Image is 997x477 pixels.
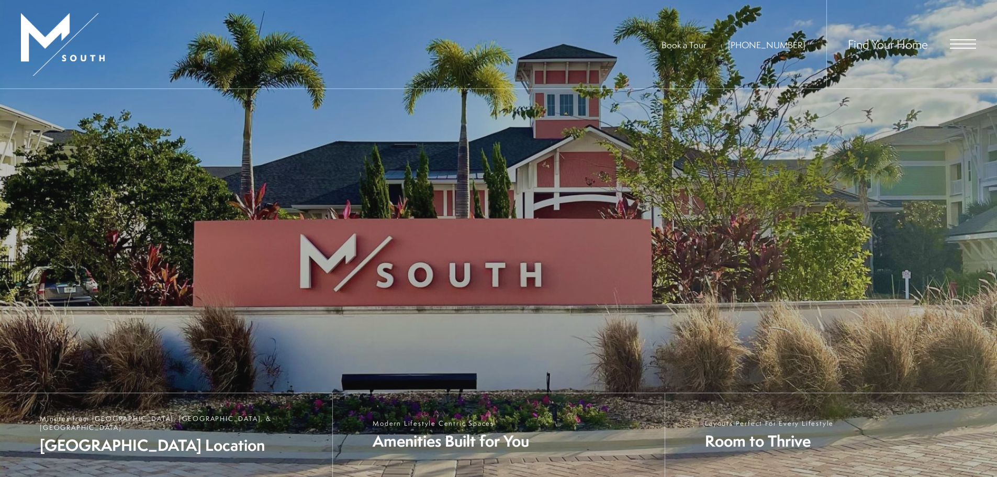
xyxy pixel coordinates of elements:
[159,234,839,317] p: Welcome Home to M South Apartment Homes
[40,414,322,432] span: Minutes from [GEOGRAPHIC_DATA], [GEOGRAPHIC_DATA], & [GEOGRAPHIC_DATA]
[950,39,976,49] button: Open Menu
[848,36,928,52] a: Find Your Home
[21,13,105,76] img: MSouth
[159,331,284,357] a: Explore Our Community
[176,338,266,349] span: Explore Our Community
[728,39,805,51] span: [PHONE_NUMBER]
[159,210,396,224] p: Exceptional Living in The Heart of [GEOGRAPHIC_DATA]
[728,39,805,51] a: Call Us at 813-570-8014
[662,39,706,51] a: Book a Tour
[40,435,322,456] span: [GEOGRAPHIC_DATA] Location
